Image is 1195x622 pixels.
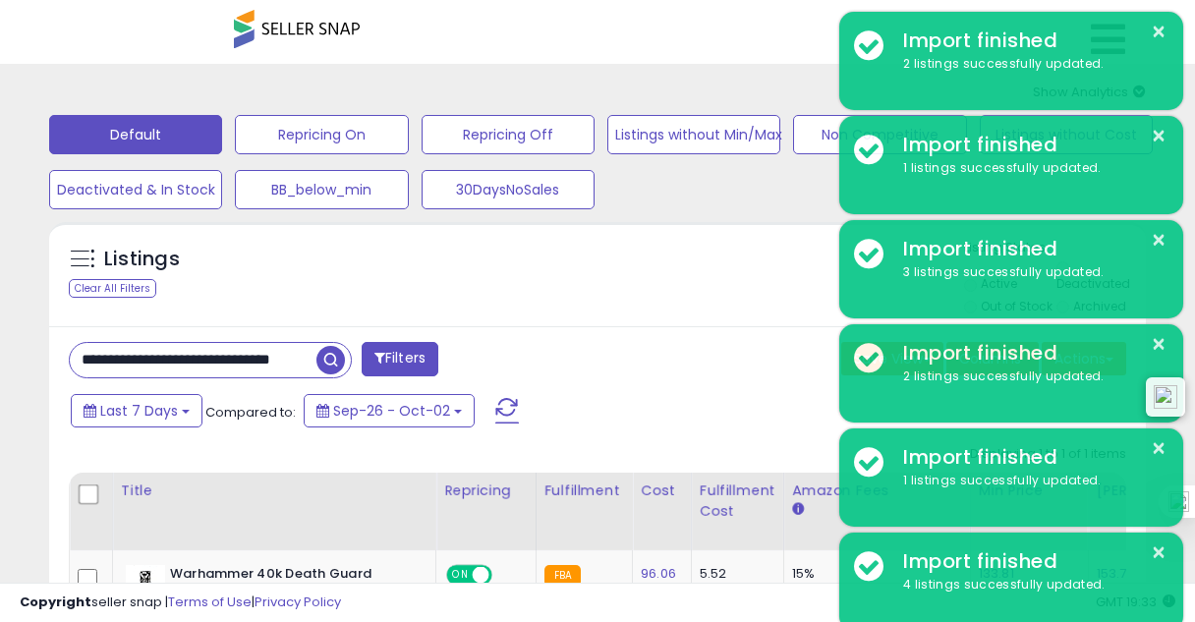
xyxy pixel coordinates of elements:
div: Import finished [888,443,1168,472]
small: FBA [544,565,581,587]
button: Listings without Cost [980,115,1153,154]
img: 31ZFX68G7ZL._SL40_.jpg [126,565,165,592]
div: 2 listings successfully updated. [888,368,1168,386]
div: 4 listings successfully updated. [888,576,1168,594]
button: Repricing Off [422,115,595,154]
div: Import finished [888,235,1168,263]
div: Cost [641,481,683,501]
div: 1 listings successfully updated. [888,159,1168,178]
button: × [1151,124,1167,148]
strong: Copyright [20,593,91,611]
button: Non Competitive [793,115,966,154]
button: Filters [362,342,438,376]
div: 1 listings successfully updated. [888,472,1168,490]
a: 96.06 [641,564,676,584]
button: × [1151,228,1167,253]
div: Import finished [888,339,1168,368]
div: Import finished [888,27,1168,55]
button: Deactivated & In Stock [49,170,222,209]
div: seller snap | | [20,594,341,612]
div: 2 listings successfully updated. [888,55,1168,74]
button: Sep-26 - Oct-02 [304,394,475,427]
div: Fulfillment [544,481,624,501]
div: Clear All Filters [69,279,156,298]
button: 30DaysNoSales [422,170,595,209]
button: Last 7 Days [71,394,202,427]
span: Last 7 Days [100,401,178,421]
div: Import finished [888,131,1168,159]
button: Repricing On [235,115,408,154]
div: 3 listings successfully updated. [888,263,1168,282]
button: Listings without Min/Max [607,115,780,154]
a: Terms of Use [168,593,252,611]
div: Title [121,481,427,501]
div: Repricing [444,481,528,501]
span: ON [448,567,473,584]
small: Amazon Fees. [792,501,804,519]
span: OFF [489,567,521,584]
button: × [1151,332,1167,357]
div: Fulfillment Cost [700,481,775,522]
div: 15% [792,565,955,583]
img: icon48.png [1154,385,1177,409]
div: Amazon Fees [792,481,962,501]
h5: Listings [104,246,180,273]
button: BB_below_min [235,170,408,209]
button: × [1151,20,1167,44]
button: × [1151,436,1167,461]
span: Sep-26 - Oct-02 [333,401,450,421]
a: Privacy Policy [255,593,341,611]
span: Compared to: [205,403,296,422]
button: × [1151,540,1167,565]
div: 5.52 [700,565,768,583]
div: Import finished [888,547,1168,576]
button: Default [49,115,222,154]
